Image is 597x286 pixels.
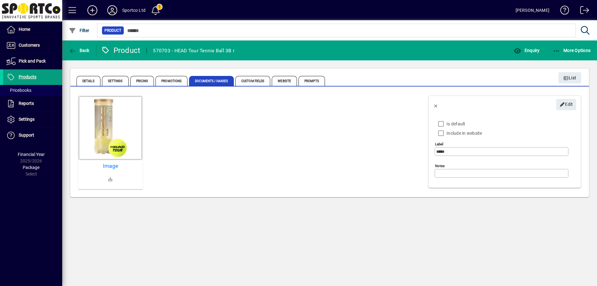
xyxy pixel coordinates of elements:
button: Edit [556,99,576,110]
span: Home [19,27,30,32]
button: Back [428,97,443,112]
a: Support [3,128,62,143]
a: Download [103,172,118,187]
mat-label: Notes [435,164,445,168]
span: Support [19,133,34,138]
app-page-header-button: Back [62,45,96,56]
div: [PERSON_NAME] [516,5,549,15]
a: Reports [3,96,62,111]
span: Details [76,76,100,86]
span: List [563,73,576,83]
button: More Options [551,45,592,56]
button: List [558,72,581,83]
span: Settings [102,76,129,86]
button: Add [82,5,102,16]
a: Pricebooks [3,85,62,96]
span: Prompts [298,76,325,86]
span: Edit [560,99,573,110]
a: Settings [3,112,62,127]
button: Enquiry [512,45,541,56]
span: Reports [19,101,34,106]
a: Customers [3,38,62,53]
button: Back [67,45,91,56]
div: Product [101,45,141,55]
span: Filter [69,28,90,33]
span: Back [69,48,90,53]
span: Website [272,76,297,86]
span: Custom Fields [235,76,270,86]
span: Customers [19,43,40,48]
a: Image [81,163,140,169]
a: Home [3,22,62,37]
span: Product [104,27,121,34]
a: Logout [576,1,589,21]
span: Pricing [130,76,154,86]
a: Pick and Pack [3,54,62,69]
button: Profile [102,5,122,16]
span: Settings [19,117,35,122]
a: Knowledge Base [556,1,569,21]
div: Sportco Ltd [122,5,146,15]
span: Pick and Pack [19,59,46,63]
mat-label: Label [435,142,443,146]
span: Documents / Images [189,76,234,86]
button: Filter [67,25,91,36]
span: Promotions [155,76,187,86]
span: More Options [553,48,591,53]
span: Financial Year [18,152,45,157]
div: 570703 - HEAD Tour Tennis Ball 3B r [153,46,234,56]
span: Package [23,165,39,170]
span: Products [19,74,36,79]
span: Enquiry [514,48,539,53]
span: Pricebooks [6,88,31,93]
